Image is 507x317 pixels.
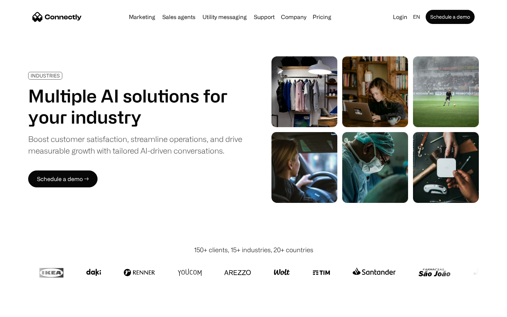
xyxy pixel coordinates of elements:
div: 150+ clients, 15+ industries, 20+ countries [194,245,313,255]
div: Boost customer satisfaction, streamline operations, and drive measurable growth with tailored AI-... [28,133,242,156]
div: INDUSTRIES [31,73,60,78]
div: Company [281,12,306,22]
ul: Language list [14,305,42,315]
a: Marketing [126,14,158,20]
aside: Language selected: English [7,304,42,315]
a: Support [251,14,277,20]
a: Schedule a demo [426,10,475,24]
h1: Multiple AI solutions for your industry [28,85,242,128]
a: Login [390,12,410,22]
div: en [413,12,420,22]
a: Schedule a demo → [28,170,98,187]
a: Pricing [310,14,334,20]
a: Sales agents [159,14,198,20]
a: Utility messaging [200,14,250,20]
